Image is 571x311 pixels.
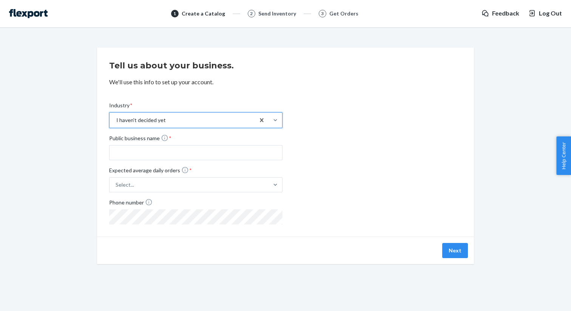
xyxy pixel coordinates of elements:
[250,10,253,17] span: 2
[329,10,358,17] div: Get Orders
[556,136,571,175] button: Help Center
[109,198,153,209] span: Phone number
[481,9,519,18] a: Feedback
[321,10,324,17] span: 3
[492,9,519,18] span: Feedback
[109,145,282,160] input: Public business name *
[539,9,562,18] span: Log Out
[109,102,133,112] span: Industry
[182,10,225,17] div: Create a Catalog
[109,134,171,145] span: Public business name
[9,9,48,18] img: Flexport logo
[109,78,462,87] p: We'll use this info to set up your account.
[528,9,562,18] button: Log Out
[442,243,468,258] button: Next
[258,10,296,17] div: Send Inventory
[109,60,462,72] h2: Tell us about your business.
[173,10,176,17] span: 1
[116,181,134,189] div: Select...
[116,116,166,124] div: I haven't decided yet
[109,166,192,177] span: Expected average daily orders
